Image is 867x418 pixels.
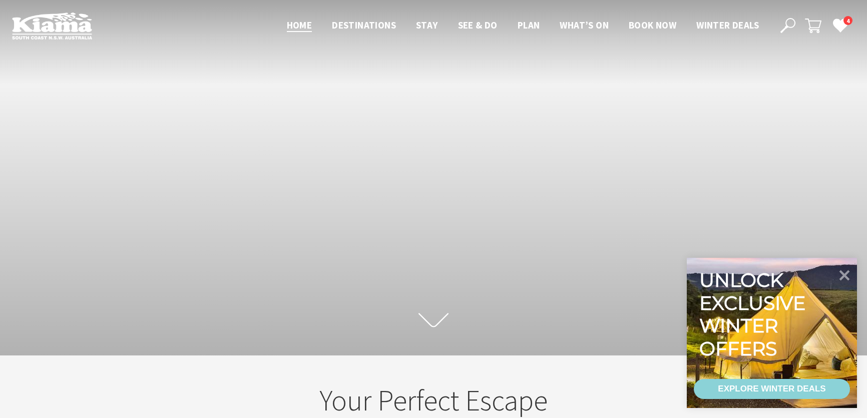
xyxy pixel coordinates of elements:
div: Unlock exclusive winter offers [699,269,810,360]
span: Stay [416,19,438,31]
img: Kiama Logo [12,12,92,40]
span: Destinations [332,19,396,31]
div: EXPLORE WINTER DEALS [718,379,825,399]
span: What’s On [560,19,609,31]
span: Home [287,19,312,31]
span: 4 [843,16,852,26]
span: Plan [518,19,540,31]
span: Winter Deals [696,19,759,31]
span: Book now [629,19,676,31]
a: 4 [832,18,847,33]
nav: Main Menu [277,18,769,34]
span: See & Do [458,19,498,31]
a: EXPLORE WINTER DEALS [694,379,850,399]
